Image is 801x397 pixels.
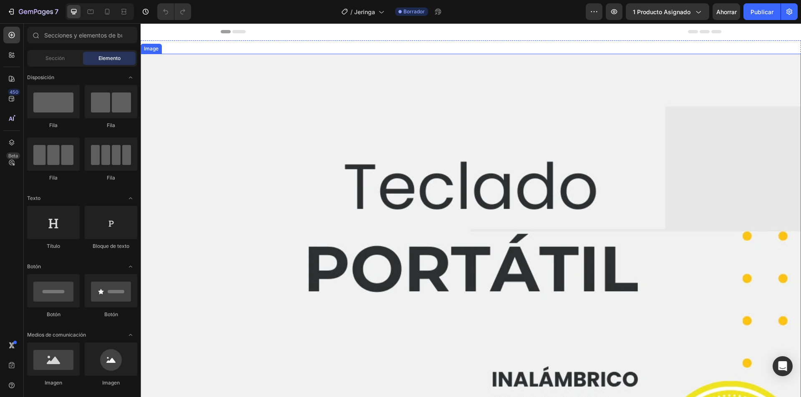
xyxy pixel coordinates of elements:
font: Fila [49,175,58,181]
font: Imagen [45,380,62,386]
button: Ahorrar [713,3,740,20]
font: / [350,8,353,15]
font: 1 producto asignado [633,8,690,15]
font: Beta [8,153,18,159]
font: Bloque de texto [93,243,129,249]
font: Fila [107,122,115,128]
button: 7 [3,3,62,20]
font: Disposición [27,74,54,80]
font: 450 [10,89,18,95]
font: Botón [27,263,41,270]
font: Elemento [98,55,121,61]
font: Medios de comunicación [27,332,86,338]
button: Publicar [743,3,781,20]
font: Sección [45,55,65,61]
font: Imagen [102,380,120,386]
font: Botón [47,311,60,317]
span: Abrir con palanca [124,328,137,342]
font: Botón [104,311,118,317]
font: Publicar [751,8,773,15]
div: Open Intercom Messenger [773,356,793,376]
font: Fila [107,175,115,181]
font: Borrador [403,8,425,15]
font: Texto [27,195,40,201]
span: Abrir con palanca [124,192,137,205]
span: Abrir con palanca [124,260,137,273]
font: Jeringa [354,8,375,15]
font: Fila [49,122,58,128]
input: Secciones y elementos de búsqueda [27,27,137,43]
font: 7 [55,7,58,16]
span: Abrir con palanca [124,71,137,84]
font: Ahorrar [716,8,737,15]
div: Deshacer/Rehacer [157,3,191,20]
font: Título [47,243,60,249]
iframe: Área de diseño [141,23,801,397]
button: 1 producto asignado [626,3,709,20]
